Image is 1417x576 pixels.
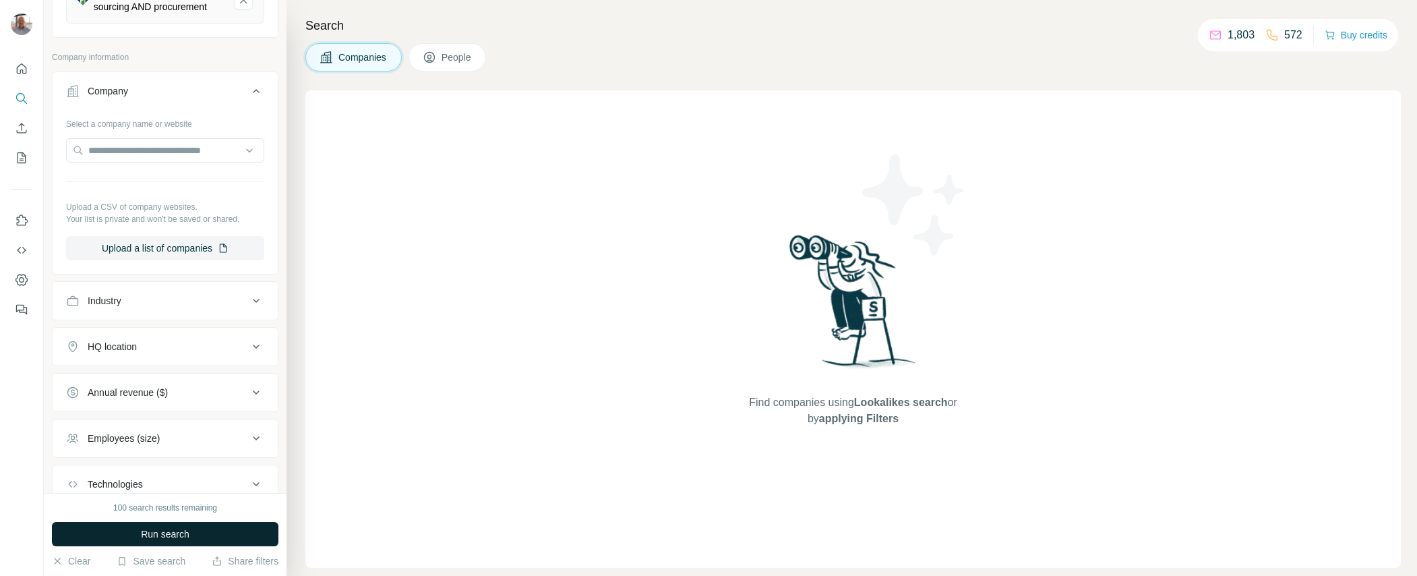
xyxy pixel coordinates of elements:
[52,51,278,63] p: Company information
[53,422,278,455] button: Employees (size)
[745,395,961,427] span: Find companies using or by
[53,285,278,317] button: Industry
[783,231,924,382] img: Surfe Illustration - Woman searching with binoculars
[1228,27,1255,43] p: 1,803
[88,386,168,399] div: Annual revenue ($)
[88,294,121,308] div: Industry
[53,376,278,409] button: Annual revenue ($)
[338,51,388,64] span: Companies
[1325,26,1387,45] button: Buy credits
[66,236,264,260] button: Upload a list of companies
[853,144,975,266] img: Surfe Illustration - Stars
[11,268,32,292] button: Dashboard
[11,238,32,262] button: Use Surfe API
[88,478,143,491] div: Technologies
[117,554,185,568] button: Save search
[53,330,278,363] button: HQ location
[11,116,32,140] button: Enrich CSV
[52,554,90,568] button: Clear
[212,554,278,568] button: Share filters
[88,340,137,353] div: HQ location
[53,468,278,500] button: Technologies
[88,432,160,445] div: Employees (size)
[11,146,32,170] button: My lists
[141,527,189,541] span: Run search
[11,86,32,111] button: Search
[66,213,264,225] p: Your list is private and won't be saved or shared.
[88,84,128,98] div: Company
[11,208,32,233] button: Use Surfe on LinkedIn
[442,51,473,64] span: People
[52,522,278,546] button: Run search
[53,75,278,113] button: Company
[11,13,32,35] img: Avatar
[66,201,264,213] p: Upload a CSV of company websites.
[11,57,32,81] button: Quick start
[1284,27,1302,43] p: 572
[11,297,32,322] button: Feedback
[66,113,264,130] div: Select a company name or website
[819,413,899,424] span: applying Filters
[854,397,948,408] span: Lookalikes search
[113,502,217,514] div: 100 search results remaining
[305,16,1401,35] h4: Search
